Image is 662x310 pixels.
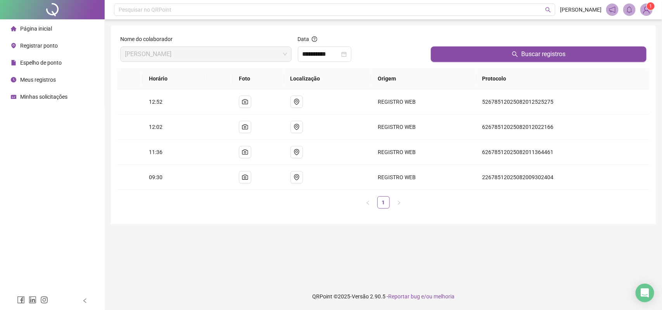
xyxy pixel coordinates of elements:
button: Buscar registros [431,46,646,62]
span: instagram [40,296,48,304]
td: 52678512025082012525275 [476,89,650,115]
sup: Atualize o seu contato no menu Meus Dados [647,2,655,10]
footer: QRPoint © 2025 - 2.90.5 - [105,283,662,310]
span: [PERSON_NAME] [560,5,602,14]
span: 11:36 [149,149,162,155]
th: Protocolo [476,68,650,89]
div: Open Intercom Messenger [636,284,654,302]
span: Página inicial [20,26,52,32]
span: Reportar bug e/ou melhoria [388,293,455,300]
td: 62678512025082011364461 [476,140,650,165]
span: file [11,60,16,65]
li: Próxima página [393,196,405,209]
td: REGISTRO WEB [372,89,476,115]
span: right [397,200,401,205]
span: notification [609,6,616,13]
span: bell [626,6,633,13]
th: Localização [284,68,372,89]
span: 1 [650,3,652,9]
span: facebook [17,296,25,304]
span: Minhas solicitações [20,94,67,100]
span: question-circle [312,36,317,42]
span: Versão [352,293,369,300]
span: search [512,51,518,57]
td: REGISTRO WEB [372,165,476,190]
span: environment [294,174,300,180]
span: clock-circle [11,77,16,82]
span: RUTH OLIVEIRA DA SILVA [125,47,287,62]
span: Data [298,36,309,42]
span: 12:02 [149,124,162,130]
span: Meus registros [20,77,56,83]
span: camera [242,174,248,180]
span: 12:52 [149,99,162,105]
span: Espelho de ponto [20,60,62,66]
span: environment [11,43,16,48]
td: 22678512025082009302404 [476,165,650,190]
span: left [366,200,370,205]
span: search [545,7,551,13]
li: Página anterior [362,196,374,209]
a: 1 [378,197,389,208]
span: camera [242,99,248,105]
td: 62678512025082012022166 [476,115,650,140]
span: environment [294,99,300,105]
span: Buscar registros [521,50,565,59]
button: left [362,196,374,209]
span: left [82,298,88,303]
span: camera [242,149,248,155]
span: home [11,26,16,31]
span: linkedin [29,296,36,304]
span: Registrar ponto [20,43,58,49]
li: 1 [377,196,390,209]
span: 09:30 [149,174,162,180]
button: right [393,196,405,209]
img: 88710 [641,4,652,15]
span: camera [242,124,248,130]
th: Horário [143,68,207,89]
span: environment [294,149,300,155]
th: Origem [372,68,476,89]
span: environment [294,124,300,130]
th: Foto [233,68,284,89]
td: REGISTRO WEB [372,140,476,165]
td: REGISTRO WEB [372,115,476,140]
label: Nome do colaborador [120,35,178,43]
span: schedule [11,94,16,99]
